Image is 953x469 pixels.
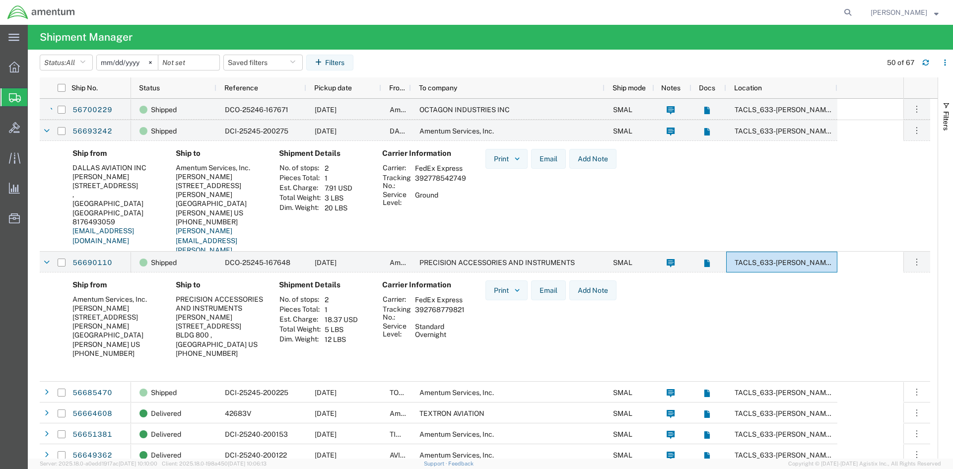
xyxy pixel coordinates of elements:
td: 2 [321,163,356,173]
span: 09/03/2025 [315,106,337,114]
div: DALLAS AVIATION INC [72,163,160,172]
span: SMAL [613,259,632,267]
th: No. of stops: [279,295,321,305]
th: Est. Charge: [279,183,321,193]
th: Carrier: [382,295,411,305]
button: Print [485,149,528,169]
span: DCI-25245-200225 [225,389,288,397]
span: Ship No. [71,84,98,92]
span: TACLS_633-McGuire, NJ [735,430,906,438]
div: , [72,190,160,199]
span: SMAL [613,127,632,135]
a: 56649362 [72,448,113,464]
span: OCTAGON INDUSTRIES INC [419,106,510,114]
span: 42683V [225,409,251,417]
span: 08/28/2025 [315,430,337,438]
span: TACLS_633-McGuire, NJ [735,451,906,459]
span: Amentum Services, Inc. [390,259,464,267]
span: DALLAS AVIATION INC [390,127,464,135]
span: DCI-25245-200275 [225,127,288,135]
button: Email [531,280,566,300]
td: 1 [321,173,356,183]
button: Add Note [569,149,616,169]
td: FedEx Express [411,295,468,305]
span: Status [139,84,160,92]
a: Feedback [448,461,474,467]
th: Total Weight: [279,193,321,203]
div: 8176493059 [72,217,160,226]
span: Shipped [151,252,177,273]
a: 56664608 [72,406,113,422]
a: 56700229 [72,102,113,118]
span: TACLS_633-McGuire, NJ [735,127,906,135]
div: [GEOGRAPHIC_DATA] [GEOGRAPHIC_DATA] [72,199,160,217]
td: Ground [411,190,470,207]
a: 56693242 [72,124,113,139]
td: Standard Overnight [411,322,468,339]
div: [GEOGRAPHIC_DATA][PERSON_NAME] US [176,199,263,217]
span: PRECISION ACCESSORIES AND INSTRUMENTS [419,259,575,267]
th: Carrier: [382,163,411,173]
h4: Ship from [72,149,160,158]
button: Saved filters [223,55,303,70]
h4: Ship to [176,149,263,158]
div: [GEOGRAPHIC_DATA][PERSON_NAME] US [72,331,160,348]
span: SMAL [613,389,632,397]
h4: Shipment Manager [40,25,133,50]
th: No. of stops: [279,163,321,173]
span: Shipped [151,99,177,120]
th: Est. Charge: [279,315,321,325]
th: Tracking No.: [382,173,411,190]
div: [STREET_ADDRESS][PERSON_NAME] [72,313,160,331]
span: Delivered [151,403,181,424]
img: dropdown [513,286,522,295]
span: Amentum [390,409,421,417]
div: [PERSON_NAME] [72,172,160,181]
span: 09/02/2025 [315,389,337,397]
td: 12 LBS [321,335,361,344]
td: 1 [321,305,361,315]
span: Delivered [151,445,181,466]
button: Email [531,149,566,169]
span: Ship mode [613,84,646,92]
span: DCO-25245-167648 [225,259,290,267]
th: Dim. Weight: [279,203,321,213]
span: Notes [661,84,681,92]
span: Amentum Services, Inc. [390,106,464,114]
div: [PERSON_NAME] [176,313,263,322]
div: [PHONE_NUMBER] [176,217,263,226]
span: Delivered [151,424,181,445]
span: Shipped [151,121,177,141]
h4: Ship from [72,280,160,289]
a: 56685470 [72,385,113,401]
span: SMAL [613,106,632,114]
th: Total Weight: [279,325,321,335]
td: 392778542749 [411,173,470,190]
td: 5 LBS [321,325,361,335]
span: Jimmy Harwell [871,7,927,18]
div: [STREET_ADDRESS][PERSON_NAME] [176,181,263,199]
span: DCI-25240-200153 [225,430,288,438]
span: Amentum Services, Inc. [419,430,494,438]
a: [PERSON_NAME][EMAIL_ADDRESS][PERSON_NAME][DOMAIN_NAME] [176,227,237,264]
span: From company [389,84,407,92]
div: [PERSON_NAME] [72,304,160,313]
span: Copyright © [DATE]-[DATE] Agistix Inc., All Rights Reserved [788,460,941,468]
div: Amentum Services, Inc. [72,295,160,304]
button: Filters [306,55,353,70]
span: TIME CALIBRATIONS [390,430,458,438]
span: TACLS_633-McGuire, NJ [735,409,906,417]
span: SMAL [613,451,632,459]
span: Client: 2025.18.0-198a450 [162,461,267,467]
td: 18.37 USD [321,315,361,325]
span: Docs [699,84,715,92]
th: Service Level: [382,322,411,339]
span: 08/29/2025 [315,409,337,417]
button: Print [485,280,528,300]
a: Support [424,461,449,467]
span: TACLS_633-McGuire, NJ [735,389,906,397]
h4: Carrier Information [382,149,462,158]
span: Amentum Services, Inc. [419,389,494,397]
th: Tracking No.: [382,305,411,322]
span: 08/28/2025 [315,451,337,459]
